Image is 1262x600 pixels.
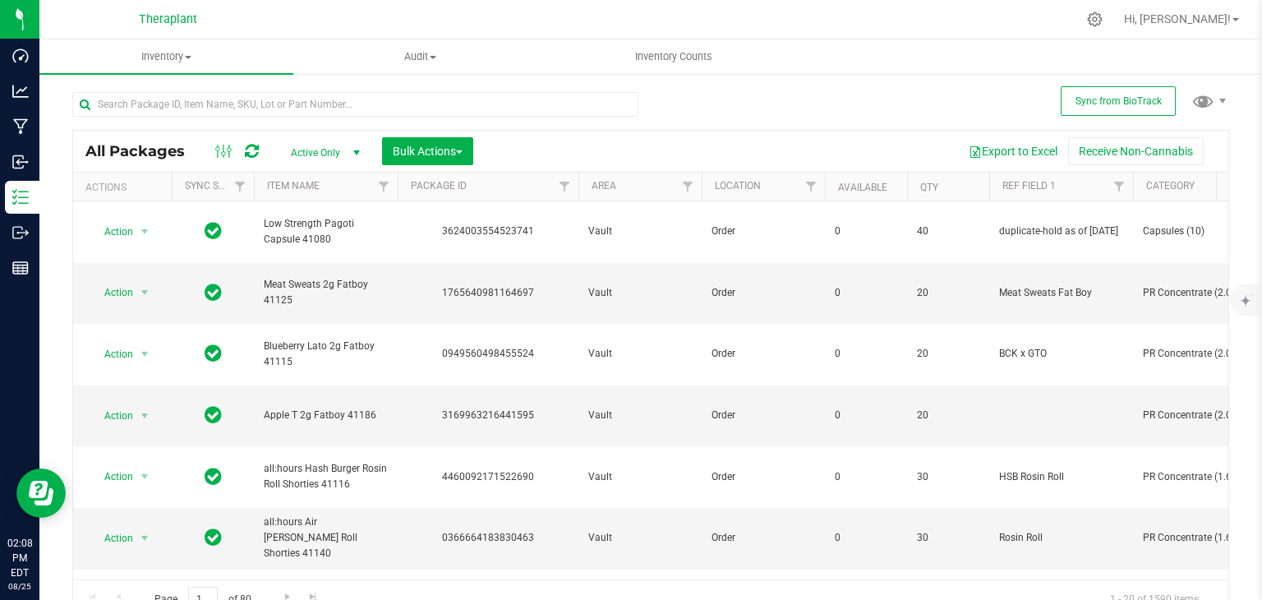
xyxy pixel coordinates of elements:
span: In Sync [205,219,222,242]
span: 0 [835,408,897,423]
a: Filter [675,173,702,201]
span: Order [712,285,815,301]
span: all:hours Air [PERSON_NAME] Roll Shorties 41140 [264,515,388,562]
span: Action [90,220,134,243]
button: Export to Excel [958,137,1068,165]
inline-svg: Reports [12,260,29,276]
a: Package ID [411,180,467,192]
span: Order [712,224,815,239]
span: Action [90,465,134,488]
div: 3169963216441595 [395,408,581,423]
span: 30 [917,469,979,485]
span: In Sync [205,526,222,549]
span: select [135,220,155,243]
a: Area [592,180,616,192]
span: Action [90,404,134,427]
span: select [135,404,155,427]
span: Vault [588,530,692,546]
inline-svg: Outbound [12,224,29,241]
inline-svg: Analytics [12,83,29,99]
a: Filter [551,173,578,201]
span: Order [712,530,815,546]
a: Qty [920,182,938,193]
span: Inventory [39,49,293,64]
a: Filter [1106,173,1133,201]
span: Meat Sweats 2g Fatboy 41125 [264,277,388,308]
a: Location [715,180,761,192]
span: Action [90,281,134,304]
a: Filter [227,173,254,201]
a: Inventory [39,39,293,74]
div: 3624003554523741 [395,224,581,239]
span: Hi, [PERSON_NAME]! [1124,12,1231,25]
span: BCK x GTO [999,346,1123,362]
span: Rosin Roll [999,530,1123,546]
span: Vault [588,408,692,423]
span: Inventory Counts [613,49,735,64]
span: Vault [588,469,692,485]
span: Blueberry Lato 2g Fatboy 41115 [264,339,388,370]
span: Apple T 2g Fatboy 41186 [264,408,388,423]
a: Audit [293,39,547,74]
span: select [135,343,155,366]
div: Manage settings [1085,12,1105,27]
span: In Sync [205,281,222,304]
button: Sync from BioTrack [1061,86,1176,116]
span: 40 [917,224,979,239]
span: HSB Rosin Roll [999,469,1123,485]
inline-svg: Dashboard [12,48,29,64]
button: Receive Non-Cannabis [1068,137,1204,165]
a: Filter [371,173,398,201]
p: 02:08 PM EDT [7,536,32,580]
span: select [135,281,155,304]
span: 20 [917,285,979,301]
span: 20 [917,408,979,423]
span: Order [712,469,815,485]
span: Order [712,346,815,362]
span: select [135,527,155,550]
span: Audit [294,49,546,64]
a: Inventory Counts [546,39,800,74]
span: 0 [835,469,897,485]
a: Ref Field 1 [1002,180,1056,192]
span: 0 [835,530,897,546]
span: 30 [917,530,979,546]
span: Vault [588,346,692,362]
span: Action [90,343,134,366]
div: 0949560498455524 [395,346,581,362]
input: Search Package ID, Item Name, SKU, Lot or Part Number... [72,92,638,117]
a: Filter [798,173,825,201]
span: All Packages [85,142,201,160]
inline-svg: Inbound [12,154,29,170]
span: Action [90,527,134,550]
a: Sync Status [185,180,248,192]
span: Vault [588,224,692,239]
span: In Sync [205,404,222,427]
span: 0 [835,224,897,239]
a: Category [1146,180,1195,192]
a: Available [838,182,887,193]
inline-svg: Inventory [12,189,29,205]
span: 0 [835,285,897,301]
span: Bulk Actions [393,145,463,158]
span: all:hours Hash Burger Rosin Roll Shorties 41116 [264,461,388,492]
span: Meat Sweats Fat Boy [999,285,1123,301]
span: In Sync [205,342,222,365]
p: 08/25 [7,580,32,593]
span: Sync from BioTrack [1075,95,1162,107]
span: Theraplant [139,12,197,26]
div: 1765640981164697 [395,285,581,301]
span: 0 [835,346,897,362]
span: Order [712,408,815,423]
span: In Sync [205,465,222,488]
span: Vault [588,285,692,301]
span: duplicate-hold as of [DATE] [999,224,1123,239]
div: 0366664183830463 [395,530,581,546]
div: 4460092171522690 [395,469,581,485]
span: Low Strength Pagoti Capsule 41080 [264,216,388,247]
div: Actions [85,182,165,193]
span: 20 [917,346,979,362]
inline-svg: Manufacturing [12,118,29,135]
iframe: Resource center [16,468,66,518]
span: select [135,465,155,488]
